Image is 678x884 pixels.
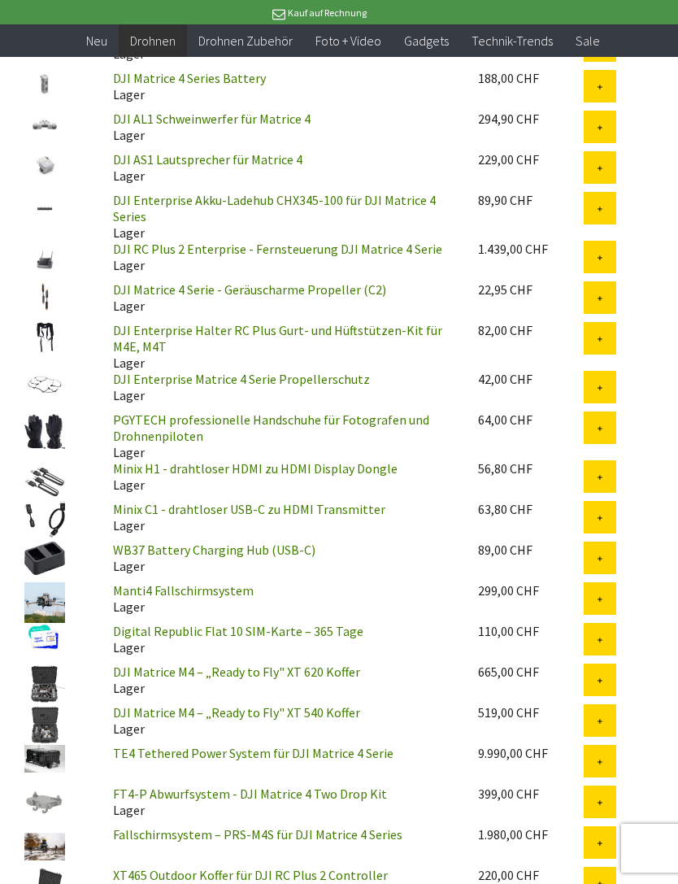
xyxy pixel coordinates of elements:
[113,412,429,444] a: PGYTECH professionelle Handschuhe für Fotografen und Drohnenpiloten
[478,826,584,843] div: 1.980,00 CHF
[100,111,465,143] div: Lager
[24,582,65,623] img: Manti4 Fallschirmsystem
[113,867,388,883] a: XT465 Outdoor Koffer für DJI RC Plus 2 Controller
[113,786,387,802] a: FT4-P Abwurfsystem - DJI Matrice 4 Two Drop Kit
[86,33,107,49] span: Neu
[100,501,465,533] div: Lager
[478,192,584,208] div: 89,90 CHF
[130,33,176,49] span: Drohnen
[478,322,584,338] div: 82,00 CHF
[100,704,465,737] div: Lager
[24,704,65,745] img: DJI Matrice M4 – „Ready to Fly
[478,582,584,599] div: 299,00 CHF
[24,192,65,221] img: DJI Enterprise Akku-Ladehub CHX345-100 für DJI Matrice 4 Series
[478,70,584,86] div: 188,00 CHF
[113,826,402,843] a: Fallschirmsystem – PRS-M4S für DJI Matrice 4 Series
[187,24,304,58] a: Drohnen Zubehör
[119,24,187,58] a: Drohnen
[460,24,564,58] a: Technik-Trends
[100,623,465,655] div: Lager
[24,241,65,281] img: DJI RC Plus 2 Enterprise - Fernsteuerung DJI Matrice 4 Serie
[100,460,465,493] div: Lager
[100,151,465,184] div: Lager
[24,664,65,704] img: DJI Matrice M4 – „Ready to Fly
[478,111,584,127] div: 294,90 CHF
[478,867,584,883] div: 220,00 CHF
[478,460,584,477] div: 56,80 CHF
[113,371,370,387] a: DJI Enterprise Matrice 4 Serie Propellerschutz
[478,501,584,517] div: 63,80 CHF
[478,151,584,168] div: 229,00 CHF
[113,241,442,257] a: DJI RC Plus 2 Enterprise - Fernsteuerung DJI Matrice 4 Serie
[113,745,393,761] a: TE4 Tethered Power System für DJI Matrice 4 Serie
[315,33,381,49] span: Foto + Video
[24,786,65,826] img: FT4-P Abwurfsystem - DJI Matrice 4 Two Drop Kit
[24,745,65,772] img: TE4 Tethered Power System für DJI Matrice 4 Serie
[113,704,360,721] a: DJI Matrice M4 – „Ready to Fly" XT 540 Koffer
[100,371,465,403] div: Lager
[564,24,611,58] a: Sale
[100,241,465,273] div: Lager
[100,281,465,314] div: Lager
[478,704,584,721] div: 519,00 CHF
[100,664,465,696] div: Lager
[24,371,65,397] img: DJI Enterprise Matrice 4 Serie Propellerschutz
[113,542,315,558] a: WB37 Battery Charging Hub (USB-C)
[24,501,65,537] img: Minix C1 - drahtloser USB-C zu HDMI Transmitter
[404,33,449,49] span: Gadgets
[393,24,460,58] a: Gadgets
[113,623,363,639] a: Digital Republic Flat 10 SIM-Karte – 365 Tage
[113,151,302,168] a: DJI AS1 Lautsprecher für Matrice 4
[24,111,65,137] img: DJI AL1 Schweinwerfer für Matrice 4
[24,412,65,452] img: PGYTECH professionelle Handschuhe für Fotografen und Drohnenpiloten
[113,281,386,298] a: DJI Matrice 4 Serie - Geräuscharme Propeller (C2)
[478,371,584,387] div: 42,00 CHF
[24,623,65,651] img: Digital Republic Flat 10 SIM-Karte – 365 Tage
[100,322,465,371] div: Lager
[113,460,398,477] a: Minix H1 - drahtloser HDMI zu HDMI Display Dongle
[24,70,65,97] img: DJI Matrice 4 Series Battery
[100,192,465,241] div: Lager
[113,322,442,355] a: DJI Enterprise Halter RC Plus Gurt- und Hüftstützen-Kit für M4E, M4T
[478,542,584,558] div: 89,00 CHF
[113,582,254,599] a: Manti4 Fallschirmsystem
[100,412,465,460] div: Lager
[478,623,584,639] div: 110,00 CHF
[113,664,360,680] a: DJI Matrice M4 – „Ready to Fly" XT 620 Koffer
[100,542,465,574] div: Lager
[100,70,465,102] div: Lager
[24,151,65,178] img: DJI AS1 Lautsprecher für Matrice 4
[100,582,465,615] div: Lager
[100,786,465,818] div: Lager
[478,786,584,802] div: 399,00 CHF
[113,192,436,224] a: DJI Enterprise Akku-Ladehub CHX345-100 für DJI Matrice 4 Series
[113,501,385,517] a: Minix C1 - drahtloser USB-C zu HDMI Transmitter
[472,33,553,49] span: Technik-Trends
[304,24,393,58] a: Foto + Video
[24,322,65,353] img: DJI Enterprise Halter RC Plus Gurt- und Hüftstützen-Kit für M4E, M4T
[478,241,584,257] div: 1.439,00 CHF
[478,745,584,761] div: 9.990,00 CHF
[478,664,584,680] div: 665,00 CHF
[478,281,584,298] div: 22,95 CHF
[576,33,600,49] span: Sale
[24,542,65,575] img: WB37 Battery Charging Hub (USB-C)
[113,111,311,127] a: DJI AL1 Schweinwerfer für Matrice 4
[24,826,65,867] img: Fallschirmsystem – PRS-M4S für DJI Matrice 4 Series
[24,281,65,312] img: DJI Matrice 4 Serie - Geräuscharme Propeller (C2)
[75,24,119,58] a: Neu
[24,460,65,501] img: Minix H1 - drahtloser HDMI zu HDMI Display Dongle
[113,70,266,86] a: DJI Matrice 4 Series Battery
[478,412,584,428] div: 64,00 CHF
[198,33,293,49] span: Drohnen Zubehör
